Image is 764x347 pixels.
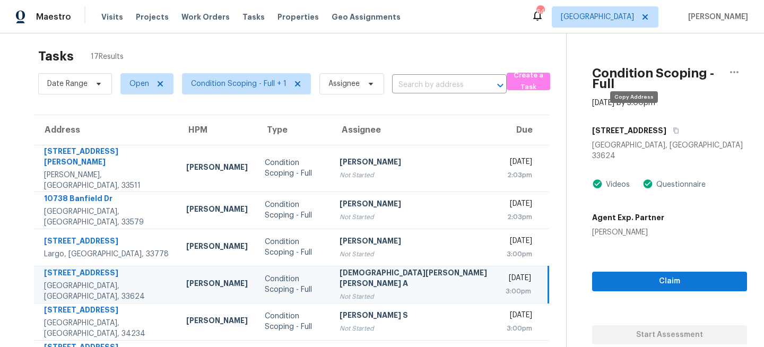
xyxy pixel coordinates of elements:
[47,79,88,89] span: Date Range
[340,249,489,259] div: Not Started
[340,170,489,180] div: Not Started
[44,267,169,281] div: [STREET_ADDRESS]
[256,115,332,145] th: Type
[592,98,655,108] div: [DATE] by 3:00pm
[592,68,722,89] h2: Condition Scoping - Full
[653,179,706,190] div: Questionnaire
[497,115,549,145] th: Due
[44,281,169,302] div: [GEOGRAPHIC_DATA], [GEOGRAPHIC_DATA], 33624
[91,51,124,62] span: 17 Results
[340,198,489,212] div: [PERSON_NAME]
[181,12,230,22] span: Work Orders
[186,315,248,328] div: [PERSON_NAME]
[328,79,360,89] span: Assignee
[603,179,630,190] div: Videos
[44,318,169,339] div: [GEOGRAPHIC_DATA], [GEOGRAPHIC_DATA], 34234
[506,198,532,212] div: [DATE]
[186,278,248,291] div: [PERSON_NAME]
[242,13,265,21] span: Tasks
[331,115,497,145] th: Assignee
[44,249,169,259] div: Largo, [GEOGRAPHIC_DATA], 33778
[506,170,532,180] div: 2:03pm
[592,125,666,136] h5: [STREET_ADDRESS]
[44,146,169,170] div: [STREET_ADDRESS][PERSON_NAME]
[36,12,71,22] span: Maestro
[265,158,323,179] div: Condition Scoping - Full
[506,249,532,259] div: 3:00pm
[506,236,532,249] div: [DATE]
[186,241,248,254] div: [PERSON_NAME]
[38,51,74,62] h2: Tasks
[265,274,323,295] div: Condition Scoping - Full
[392,77,477,93] input: Search by address
[536,6,544,17] div: 64
[44,206,169,228] div: [GEOGRAPHIC_DATA], [GEOGRAPHIC_DATA], 33579
[191,79,286,89] span: Condition Scoping - Full + 1
[265,199,323,221] div: Condition Scoping - Full
[340,291,489,302] div: Not Started
[34,115,178,145] th: Address
[340,323,489,334] div: Not Started
[340,157,489,170] div: [PERSON_NAME]
[561,12,634,22] span: [GEOGRAPHIC_DATA]
[493,78,508,93] button: Open
[340,267,489,291] div: [DEMOGRAPHIC_DATA][PERSON_NAME] [PERSON_NAME] A
[44,305,169,318] div: [STREET_ADDRESS]
[265,237,323,258] div: Condition Scoping - Full
[332,12,401,22] span: Geo Assignments
[340,212,489,222] div: Not Started
[340,310,489,323] div: [PERSON_NAME] S
[684,12,748,22] span: [PERSON_NAME]
[178,115,256,145] th: HPM
[592,140,747,161] div: [GEOGRAPHIC_DATA], [GEOGRAPHIC_DATA] 33624
[592,227,664,238] div: [PERSON_NAME]
[506,157,532,170] div: [DATE]
[592,212,664,223] h5: Agent Exp. Partner
[506,212,532,222] div: 2:03pm
[44,236,169,249] div: [STREET_ADDRESS]
[507,73,550,90] button: Create a Task
[277,12,319,22] span: Properties
[265,311,323,332] div: Condition Scoping - Full
[340,236,489,249] div: [PERSON_NAME]
[506,273,531,286] div: [DATE]
[506,323,532,334] div: 3:00pm
[592,178,603,189] img: Artifact Present Icon
[506,310,532,323] div: [DATE]
[506,286,531,297] div: 3:00pm
[186,162,248,175] div: [PERSON_NAME]
[512,70,545,94] span: Create a Task
[601,275,739,288] span: Claim
[44,170,169,191] div: [PERSON_NAME], [GEOGRAPHIC_DATA], 33511
[44,193,169,206] div: 10738 Banfield Dr
[129,79,149,89] span: Open
[643,178,653,189] img: Artifact Present Icon
[186,204,248,217] div: [PERSON_NAME]
[592,272,747,291] button: Claim
[136,12,169,22] span: Projects
[101,12,123,22] span: Visits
